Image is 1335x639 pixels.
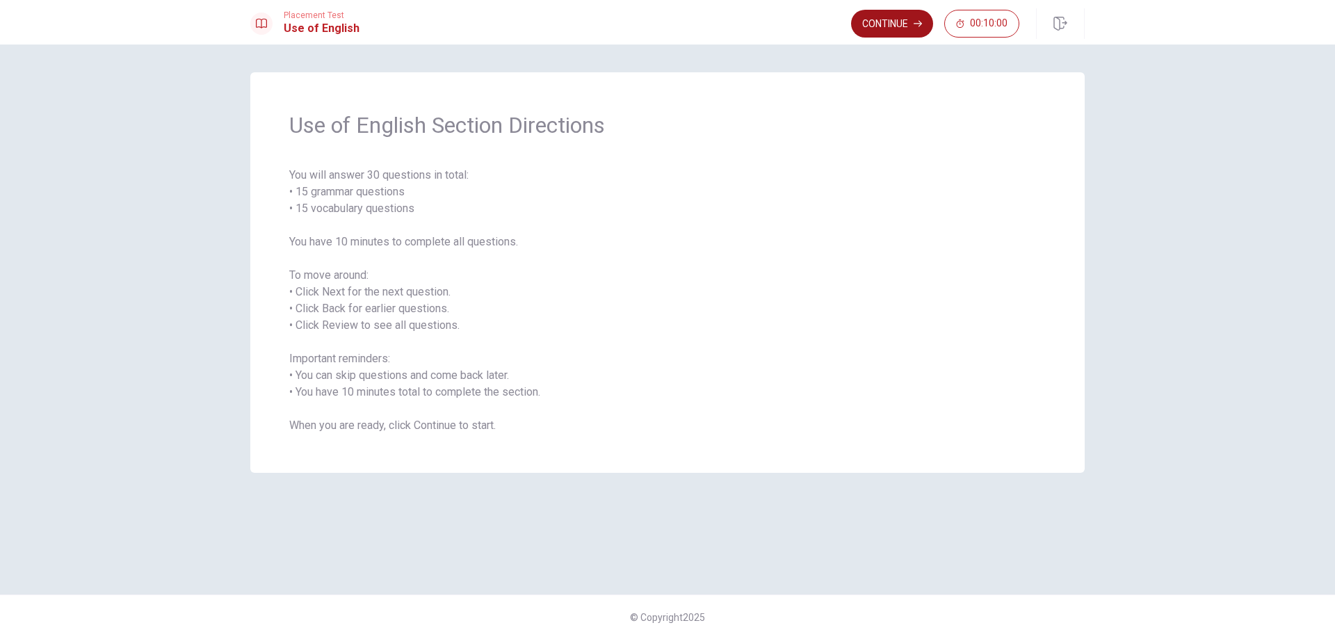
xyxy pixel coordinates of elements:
span: 00:10:00 [970,18,1008,29]
h1: Use of English [284,20,359,37]
span: You will answer 30 questions in total: • 15 grammar questions • 15 vocabulary questions You have ... [289,167,1046,434]
button: Continue [851,10,933,38]
button: 00:10:00 [944,10,1019,38]
span: Placement Test [284,10,359,20]
span: © Copyright 2025 [630,612,705,623]
span: Use of English Section Directions [289,111,1046,139]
